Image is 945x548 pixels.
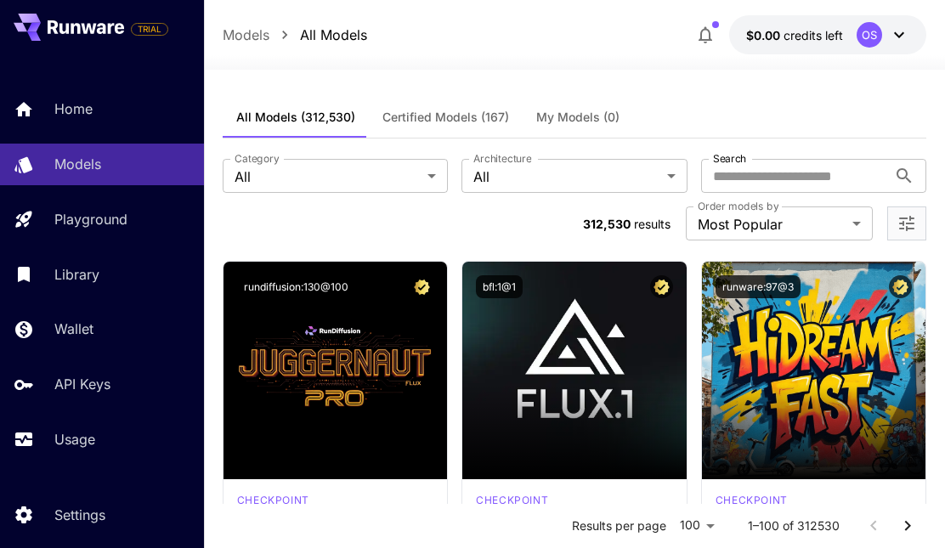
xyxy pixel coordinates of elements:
p: Results per page [572,517,666,534]
span: results [634,217,671,231]
label: Category [235,151,280,166]
button: runware:97@3 [716,275,801,298]
button: Open more filters [897,213,917,234]
p: checkpoint [716,493,788,508]
label: Order models by [698,199,778,213]
span: $0.00 [746,28,784,42]
button: bfl:1@1 [476,275,523,298]
button: Certified Model – Vetted for best performance and includes a commercial license. [410,275,433,298]
button: rundiffusion:130@100 [237,275,355,298]
p: Playground [54,209,127,229]
label: Search [713,151,746,166]
span: All Models (312,530) [236,110,355,125]
p: API Keys [54,374,110,394]
div: OS [857,22,882,48]
nav: breadcrumb [223,25,367,45]
span: Add your payment card to enable full platform functionality. [131,19,168,39]
span: Most Popular [698,214,846,234]
p: Models [54,154,101,174]
p: Library [54,264,99,285]
p: checkpoint [237,493,309,508]
div: fluxpro [476,493,548,508]
a: Models [223,25,269,45]
span: 312,530 [583,217,631,231]
button: Certified Model – Vetted for best performance and includes a commercial license. [889,275,912,298]
div: $0.00 [746,26,843,44]
button: Certified Model – Vetted for best performance and includes a commercial license. [650,275,673,298]
span: My Models (0) [536,110,620,125]
span: Certified Models (167) [382,110,509,125]
p: Settings [54,505,105,525]
button: $0.00OS [729,15,926,54]
p: 1–100 of 312530 [748,517,840,534]
span: credits left [784,28,843,42]
div: 100 [673,513,721,538]
span: All [473,167,659,187]
a: All Models [300,25,367,45]
p: Home [54,99,93,119]
button: Go to next page [891,509,925,543]
p: Wallet [54,319,93,339]
span: All [235,167,421,187]
span: TRIAL [132,23,167,36]
div: FLUX.1 D [237,493,309,508]
p: Usage [54,429,95,449]
label: Architecture [473,151,531,166]
div: HiDream Fast [716,493,788,508]
p: checkpoint [476,493,548,508]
